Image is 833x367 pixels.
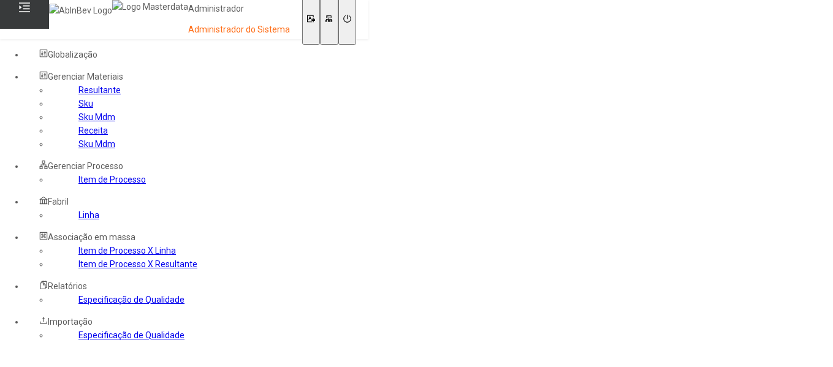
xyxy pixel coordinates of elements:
a: Item de Processo [78,175,146,184]
span: Associação em massa [48,232,135,242]
span: Gerenciar Materiais [48,72,123,81]
span: Globalização [48,50,97,59]
span: Fabril [48,197,69,206]
img: AbInBev Logo [49,4,112,17]
a: Sku Mdm [78,112,115,122]
span: Importação [48,317,93,327]
a: Item de Processo X Resultante [78,259,197,269]
p: Administrador [188,3,290,15]
a: Sku [78,99,93,108]
span: Relatórios [48,281,87,291]
a: Receita [78,126,108,135]
a: Item de Processo X Linha [78,246,176,255]
a: Especificação de Qualidade [78,295,184,305]
a: Linha [78,210,99,220]
a: Resultante [78,85,121,95]
span: Gerenciar Processo [48,161,123,171]
p: Administrador do Sistema [188,24,290,36]
a: Sku Mdm [78,139,115,149]
a: Especificação de Qualidade [78,330,184,340]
